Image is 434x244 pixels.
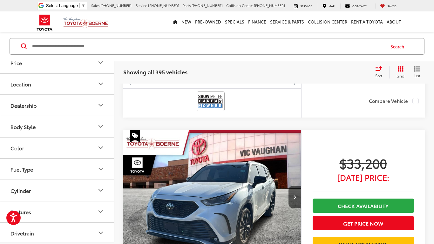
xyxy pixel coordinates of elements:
[288,186,301,208] button: Next image
[97,123,105,130] div: Body Style
[10,81,31,87] div: Location
[10,166,33,172] div: Fuel Type
[183,3,191,8] span: Parts
[97,208,105,215] div: Features
[81,3,85,8] span: ▼
[10,102,37,108] div: Dealership
[10,209,31,215] div: Features
[97,101,105,109] div: Dealership
[10,187,31,193] div: Cylinder
[10,60,22,66] div: Price
[0,52,115,73] button: PricePrice
[414,73,420,78] span: List
[136,3,147,8] span: Service
[198,93,223,110] img: CarFax One Owner
[223,11,246,32] a: Specials
[148,3,179,8] span: [PHONE_NUMBER]
[31,39,384,54] input: Search by Make, Model, or Keyword
[97,186,105,194] div: Cylinder
[97,165,105,173] div: Fuel Type
[384,38,413,54] button: Search
[10,124,36,130] div: Body Style
[10,230,34,236] div: Drivetrain
[192,3,223,8] span: [PHONE_NUMBER]
[397,73,404,78] span: Grid
[318,3,339,9] a: Map
[10,145,24,151] div: Color
[268,11,306,32] a: Service & Parts: Opens in a new tab
[329,4,335,8] span: Map
[349,11,385,32] a: Rent a Toyota
[171,11,180,32] a: Home
[375,3,401,9] a: My Saved Vehicles
[123,68,187,76] span: Showing all 395 vehicles
[91,3,99,8] span: Sales
[254,3,285,8] span: [PHONE_NUMBER]
[387,4,397,8] span: Saved
[385,11,403,32] a: About
[97,80,105,88] div: Location
[0,116,115,137] button: Body StyleBody Style
[46,3,78,8] span: Select Language
[313,199,414,213] a: Check Availability
[0,95,115,116] button: DealershipDealership
[0,138,115,158] button: ColorColor
[300,4,312,8] span: Service
[100,3,132,8] span: [PHONE_NUMBER]
[79,3,80,8] span: ​
[289,3,317,9] a: Service
[375,73,382,78] span: Sort
[46,3,85,8] a: Select Language​
[313,174,414,180] span: [DATE] Price:
[130,130,140,142] span: Special
[372,66,389,78] button: Select sort value
[352,4,367,8] span: Contact
[389,66,409,78] button: Grid View
[97,144,105,152] div: Color
[180,11,193,32] a: New
[369,98,419,104] label: Compare Vehicle
[246,11,268,32] a: Finance
[306,11,349,32] a: Collision Center
[313,216,414,230] button: Get Price Now
[0,159,115,180] button: Fuel TypeFuel Type
[63,17,109,28] img: Vic Vaughan Toyota of Boerne
[0,74,115,94] button: LocationLocation
[33,12,57,33] img: Toyota
[97,229,105,237] div: Drivetrain
[226,3,253,8] span: Collision Center
[313,155,414,171] span: $33,200
[340,3,371,9] a: Contact
[193,11,223,32] a: Pre-Owned
[409,66,425,78] button: List View
[97,59,105,66] div: Price
[0,180,115,201] button: CylinderCylinder
[0,201,115,222] button: FeaturesFeatures
[0,223,115,243] button: DrivetrainDrivetrain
